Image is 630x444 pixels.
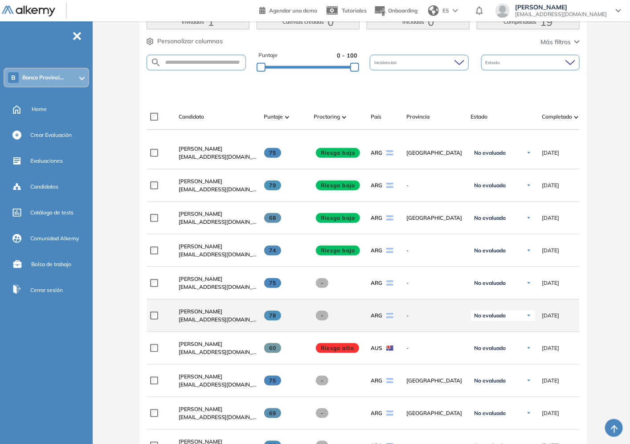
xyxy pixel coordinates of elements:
[316,376,329,386] span: -
[371,409,383,417] span: ARG
[342,116,347,119] img: [missing "en.ARROW_ALT" translation]
[179,373,257,381] a: [PERSON_NAME]
[475,280,506,287] span: No evaluado
[542,312,560,320] span: [DATE]
[386,150,393,156] img: ARG
[147,37,223,46] button: Personalizar columnas
[2,6,55,17] img: Logo
[179,341,222,347] span: [PERSON_NAME]
[407,247,464,255] span: -
[179,340,257,348] a: [PERSON_NAME]
[370,55,469,70] div: Incidencias
[526,215,532,221] img: Ícono de flecha
[257,14,360,29] button: Cuentas creadas0
[542,214,560,222] span: [DATE]
[386,378,393,383] img: ARG
[30,234,79,243] span: Comunidad Alkemy
[542,344,560,352] span: [DATE]
[179,406,222,412] span: [PERSON_NAME]
[475,247,506,254] span: No evaluado
[259,4,317,15] a: Agendar una demo
[475,312,506,319] span: No evaluado
[316,408,329,418] span: -
[374,59,399,66] span: Incidencias
[179,308,222,315] span: [PERSON_NAME]
[264,181,282,190] span: 79
[371,181,383,189] span: ARG
[264,213,282,223] span: 68
[542,279,560,287] span: [DATE]
[386,280,393,286] img: ARG
[264,148,282,158] span: 75
[386,215,393,221] img: ARG
[475,377,506,384] span: No evaluado
[179,218,257,226] span: [EMAIL_ADDRESS][DOMAIN_NAME]
[371,247,383,255] span: ARG
[258,51,278,60] span: Puntaje
[285,116,290,119] img: [missing "en.ARROW_ALT" translation]
[475,149,506,156] span: No evaluado
[542,181,560,189] span: [DATE]
[542,377,560,385] span: [DATE]
[526,150,532,156] img: Ícono de flecha
[477,14,580,29] button: Completadas19
[481,55,580,70] div: Estado
[542,113,573,121] span: Completado
[342,7,367,14] span: Tutoriales
[371,214,383,222] span: ARG
[475,345,506,352] span: No evaluado
[264,408,282,418] span: 69
[316,181,360,190] span: Riesgo bajo
[30,209,74,217] span: Catálogo de tests
[179,405,257,413] a: [PERSON_NAME]
[314,113,340,121] span: Proctoring
[386,313,393,318] img: ARG
[526,248,532,253] img: Ícono de flecha
[179,373,222,380] span: [PERSON_NAME]
[475,214,506,222] span: No evaluado
[179,178,222,185] span: [PERSON_NAME]
[316,213,360,223] span: Riesgo bajo
[386,411,393,416] img: ARG
[407,409,464,417] span: [GEOGRAPHIC_DATA]
[388,7,417,14] span: Onboarding
[407,113,430,121] span: Provincia
[386,248,393,253] img: ARG
[179,145,257,153] a: [PERSON_NAME]
[316,311,329,321] span: -
[316,246,360,255] span: Riesgo bajo
[31,260,71,268] span: Bolsa de trabajo
[264,278,282,288] span: 75
[428,5,439,16] img: world
[515,4,607,11] span: [PERSON_NAME]
[179,275,257,283] a: [PERSON_NAME]
[542,149,560,157] span: [DATE]
[371,312,383,320] span: ARG
[179,243,222,250] span: [PERSON_NAME]
[442,7,449,15] span: ES
[179,381,257,389] span: [EMAIL_ADDRESS][DOMAIN_NAME]
[526,280,532,286] img: Ícono de flecha
[475,410,506,417] span: No evaluado
[386,183,393,188] img: ARG
[526,411,532,416] img: Ícono de flecha
[386,345,393,351] img: AUS
[11,74,16,81] span: B
[540,37,571,47] span: Más filtros
[316,343,360,353] span: Riesgo alto
[179,185,257,193] span: [EMAIL_ADDRESS][DOMAIN_NAME]
[407,214,464,222] span: [GEOGRAPHIC_DATA]
[179,177,257,185] a: [PERSON_NAME]
[30,157,63,165] span: Evaluaciones
[371,344,383,352] span: AUS
[179,243,257,251] a: [PERSON_NAME]
[30,131,72,139] span: Crear Evaluación
[179,145,222,152] span: [PERSON_NAME]
[179,153,257,161] span: [EMAIL_ADDRESS][DOMAIN_NAME]
[574,116,579,119] img: [missing "en.ARROW_ALT" translation]
[179,283,257,291] span: [EMAIL_ADDRESS][DOMAIN_NAME]
[540,37,580,47] button: Más filtros
[179,275,222,282] span: [PERSON_NAME]
[471,113,488,121] span: Estado
[337,51,357,60] span: 0 - 100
